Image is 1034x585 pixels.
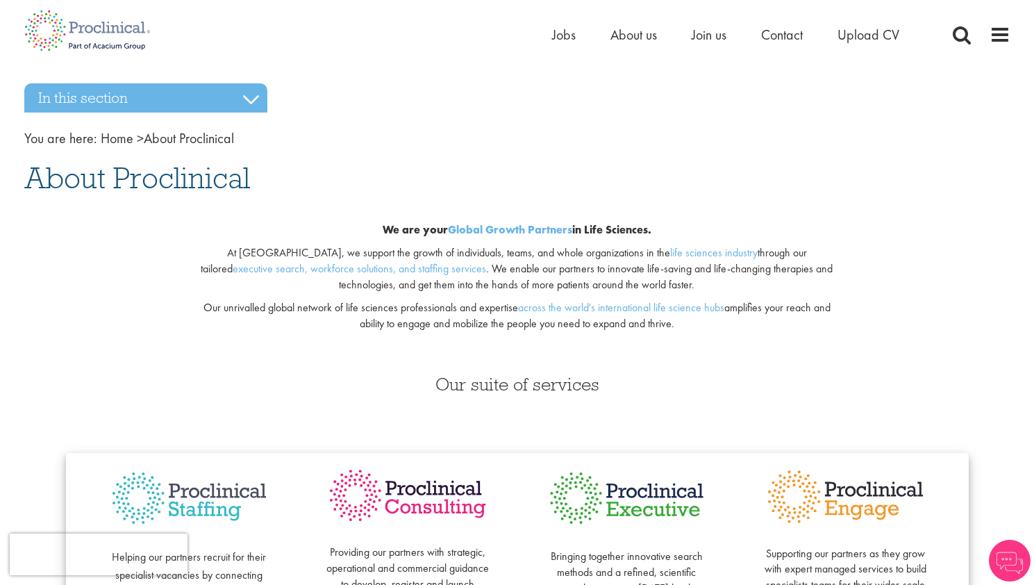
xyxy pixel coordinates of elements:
[24,83,267,113] h3: In this section
[610,26,657,44] a: About us
[692,26,726,44] a: Join us
[764,467,927,527] img: Proclinical Engage
[192,300,842,332] p: Our unrivalled global network of life sciences professionals and expertise amplifies your reach a...
[545,467,708,529] img: Proclinical Executive
[552,26,576,44] a: Jobs
[518,300,724,315] a: across the world's international life science hubs
[24,129,97,147] span: You are here:
[989,540,1031,582] img: Chatbot
[101,129,133,147] a: breadcrumb link to Home
[448,222,572,237] a: Global Growth Partners
[137,129,144,147] span: >
[326,467,490,525] img: Proclinical Consulting
[761,26,803,44] a: Contact
[108,467,271,530] img: Proclinical Staffing
[837,26,899,44] a: Upload CV
[101,129,234,147] span: About Proclinical
[24,375,1010,393] h3: Our suite of services
[670,245,758,260] a: life sciences industry
[192,245,842,293] p: At [GEOGRAPHIC_DATA], we support the growth of individuals, teams, and whole organizations in the...
[233,261,486,276] a: executive search, workforce solutions, and staffing services
[24,159,250,197] span: About Proclinical
[10,534,187,575] iframe: reCAPTCHA
[383,222,651,237] b: We are your in Life Sciences.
